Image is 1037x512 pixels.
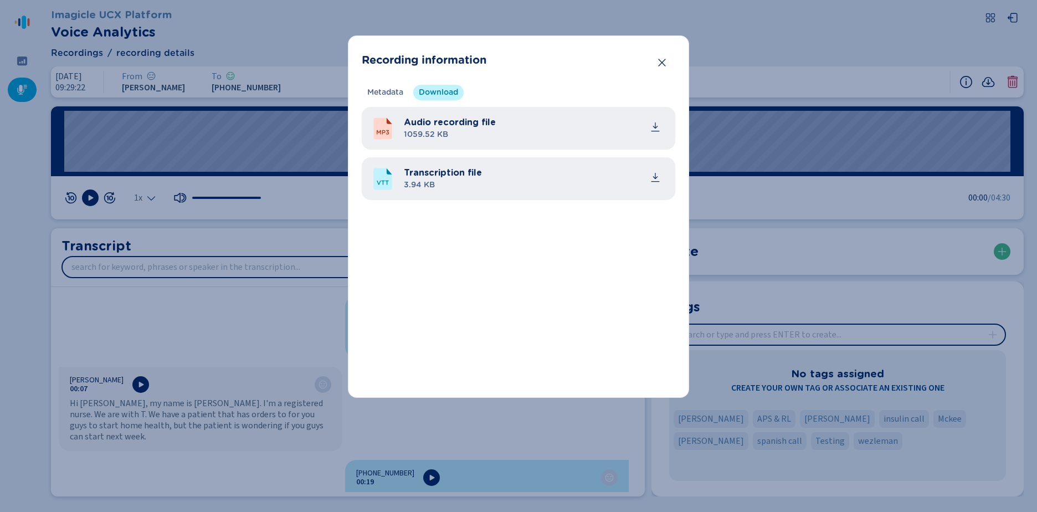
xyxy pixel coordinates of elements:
svg: download [650,172,661,183]
button: common.download [644,166,666,188]
button: common.download [644,116,666,138]
div: transcription_20251009_092922_JuanMontenegro-+18587559600.vtt.txt [404,166,666,191]
div: audio_20251009_092922_JuanMontenegro-+18587559600.mp3 [404,116,666,141]
span: 3.94 KB [404,180,482,191]
header: Recording information [362,49,675,71]
div: Download file [650,172,661,183]
span: Metadata [367,87,403,98]
svg: VTTFile [371,167,395,191]
svg: MP3File [371,116,395,141]
span: Transcription file [404,166,482,180]
button: Close [651,52,673,74]
span: Audio recording file [404,116,496,129]
span: 1059.52 KB [404,129,496,141]
div: Download file [650,121,661,132]
svg: download [650,121,661,132]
